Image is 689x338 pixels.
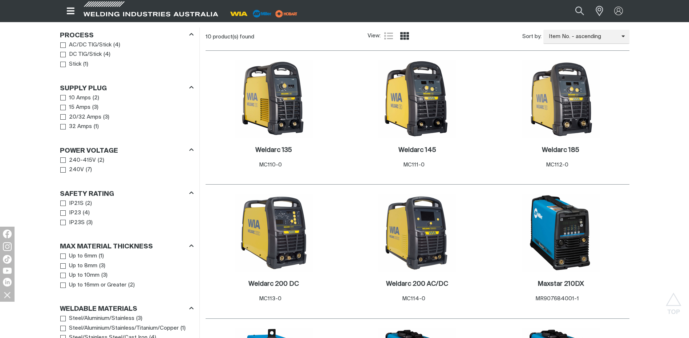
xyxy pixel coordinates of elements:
[3,278,12,287] img: LinkedIn
[104,50,110,59] span: ( 4 )
[522,33,542,41] span: Sort by:
[85,199,92,208] span: ( 2 )
[60,156,96,165] a: 240-415V
[535,296,579,301] span: MR907684001-1
[60,243,153,251] h3: Max Material Thickness
[69,41,112,49] span: AC/DC TIG/Stick
[60,165,84,175] a: 240V
[86,166,92,174] span: ( 7 )
[93,94,99,102] span: ( 2 )
[60,314,135,323] a: Steel/Aluminium/Stainless
[60,93,91,103] a: 10 Amps
[543,33,621,41] span: Item No. - ascending
[60,261,98,271] a: Up to 8mm
[213,34,254,40] span: product(s) found
[3,242,12,251] img: Instagram
[60,50,102,59] a: DC TIG/Stick
[235,194,313,272] img: Weldarc 200 DC
[101,271,108,280] span: ( 3 )
[113,41,120,49] span: ( 4 )
[60,304,194,314] div: Weldable Materials
[86,219,93,227] span: ( 3 )
[402,296,425,301] span: MC114-0
[60,271,100,280] a: Up to 10mm
[259,296,281,301] span: MC113-0
[538,280,584,288] a: Maxstar 210DX
[69,324,179,333] span: Steel/Aluminium/Stainless/Titanium/Copper
[542,146,579,154] a: Weldarc 185
[94,123,99,131] span: ( 1 )
[558,3,592,19] input: Product name or item number...
[69,156,96,165] span: 240-415V
[69,94,91,102] span: 10 Amps
[181,324,186,333] span: ( 1 )
[60,112,102,122] a: 20/32 Amps
[60,30,194,40] div: Process
[69,123,92,131] span: 32 Amps
[398,146,436,154] a: Weldarc 145
[69,219,85,227] span: IP23S
[522,194,600,272] img: Maxstar 210DX
[60,242,194,251] div: Max Material Thickness
[206,33,368,41] div: 10
[128,281,135,289] span: ( 2 )
[69,199,84,208] span: IP21S
[378,60,456,138] img: Weldarc 145
[60,145,194,155] div: Power Voltage
[83,60,88,69] span: ( 1 )
[60,40,193,69] ul: Process
[69,60,81,69] span: Stick
[60,103,91,112] a: 15 Amps
[3,268,12,274] img: YouTube
[69,262,97,270] span: Up to 8mm
[60,84,107,93] h3: Supply Plug
[248,281,299,287] h2: Weldarc 200 DC
[60,190,114,198] h3: Safety Rating
[386,281,448,287] h2: Weldarc 200 AC/DC
[60,122,92,132] a: 32 Amps
[546,162,568,168] span: MC112-0
[92,103,98,112] span: ( 3 )
[60,251,97,261] a: Up to 6mm
[255,147,292,153] h2: Weldarc 135
[60,323,179,333] a: Steel/Aluminium/Stainless/Titanium/Copper
[103,113,109,121] span: ( 3 )
[69,209,81,217] span: IP23
[398,147,436,153] h2: Weldarc 145
[69,281,126,289] span: Up to 16mm or Greater
[542,147,579,153] h2: Weldarc 185
[60,208,81,218] a: IP23
[235,60,313,138] img: Weldarc 135
[69,103,90,112] span: 15 Amps
[69,314,134,323] span: Steel/Aluminium/Stainless
[60,32,94,40] h3: Process
[60,199,193,228] ul: Safety Rating
[60,251,193,290] ul: Max Material Thickness
[69,50,102,59] span: DC TIG/Stick
[60,280,127,290] a: Up to 16mm or Greater
[665,293,682,309] button: Scroll to top
[255,146,292,154] a: Weldarc 135
[1,289,13,301] img: hide socials
[99,262,105,270] span: ( 3 )
[98,156,104,165] span: ( 2 )
[69,166,84,174] span: 240V
[69,271,100,280] span: Up to 10mm
[3,230,12,238] img: Facebook
[273,8,300,19] img: miller
[60,156,193,175] ul: Power Voltage
[522,60,600,138] img: Weldarc 185
[69,252,97,260] span: Up to 6mm
[60,218,85,228] a: IP23S
[99,252,104,260] span: ( 1 )
[273,11,300,16] a: miller
[248,280,299,288] a: Weldarc 200 DC
[368,32,381,40] span: View:
[403,162,425,168] span: MC111-0
[60,199,84,209] a: IP21S
[60,189,194,198] div: Safety Rating
[69,113,101,121] span: 20/32 Amps
[60,305,137,313] h3: Weldable Materials
[538,281,584,287] h2: Maxstar 210DX
[60,83,194,93] div: Supply Plug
